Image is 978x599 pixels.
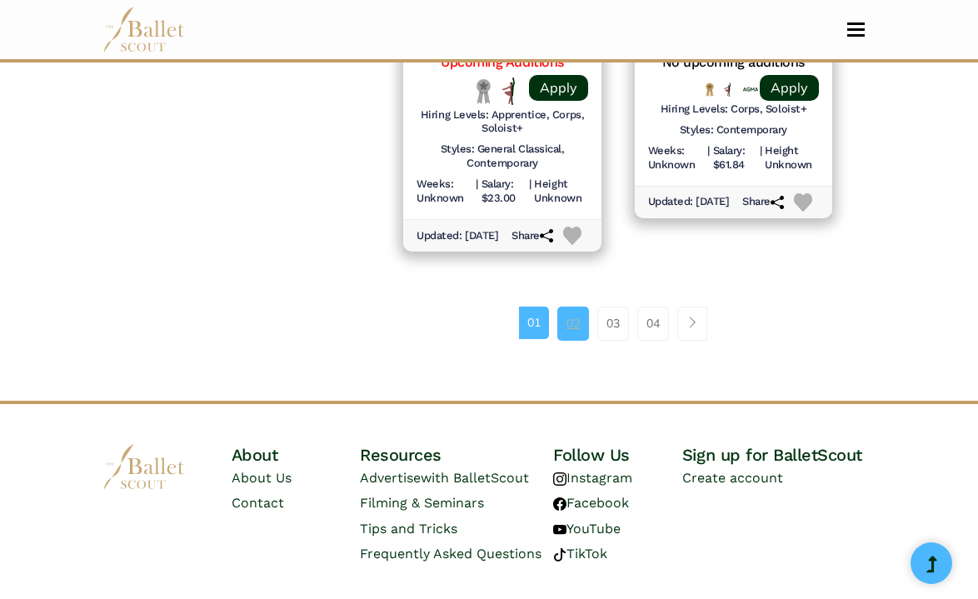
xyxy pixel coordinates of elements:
[417,229,498,243] h6: Updated: [DATE]
[232,495,284,511] a: Contact
[232,444,361,466] h4: About
[482,177,526,206] h6: Salary: $23.00
[794,193,813,212] img: Heart
[648,195,730,209] h6: Updated: [DATE]
[360,444,553,466] h4: Resources
[648,54,819,72] h5: No upcoming auditions
[473,78,494,104] img: Local
[553,470,632,486] a: Instagram
[557,307,589,340] a: 02
[713,144,756,172] h6: Salary: $61.84
[836,22,876,37] button: Toggle navigation
[661,102,807,117] h6: Hiring Levels: Corps, Soloist+
[648,144,704,172] h6: Weeks: Unknown
[682,444,876,466] h4: Sign up for BalletScout
[704,82,716,97] img: National
[553,521,621,537] a: YouTube
[529,75,588,101] a: Apply
[102,444,186,490] img: logo
[765,144,819,172] h6: Height Unknown
[360,470,529,486] a: Advertisewith BalletScout
[707,144,710,172] h6: |
[597,307,629,340] a: 03
[511,229,553,243] h6: Share
[417,142,587,171] h6: Styles: General Classical, Contemporary
[534,177,587,206] h6: Height Unknown
[417,177,472,206] h6: Weeks: Unknown
[724,82,731,97] img: All
[502,77,515,104] img: All
[563,227,582,246] img: Heart
[743,87,758,92] img: Union
[553,497,566,511] img: facebook logo
[360,546,541,562] a: Frequently Asked Questions
[742,195,784,209] h6: Share
[417,108,587,137] h6: Hiring Levels: Apprentice, Corps, Soloist+
[760,75,819,101] a: Apply
[529,177,531,206] h6: |
[637,307,669,340] a: 04
[553,444,682,466] h4: Follow Us
[441,54,563,70] a: Upcoming Auditions
[553,495,629,511] a: Facebook
[476,177,478,206] h6: |
[360,521,457,537] a: Tips and Tricks
[360,495,484,511] a: Filming & Seminars
[232,470,292,486] a: About Us
[760,144,762,172] h6: |
[682,470,783,486] a: Create account
[519,307,549,338] a: 01
[680,123,787,137] h6: Styles: Contemporary
[421,470,529,486] span: with BalletScout
[553,546,607,562] a: TikTok
[553,472,566,486] img: instagram logo
[553,548,566,562] img: tiktok logo
[553,523,566,537] img: youtube logo
[519,307,716,340] nav: Page navigation example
